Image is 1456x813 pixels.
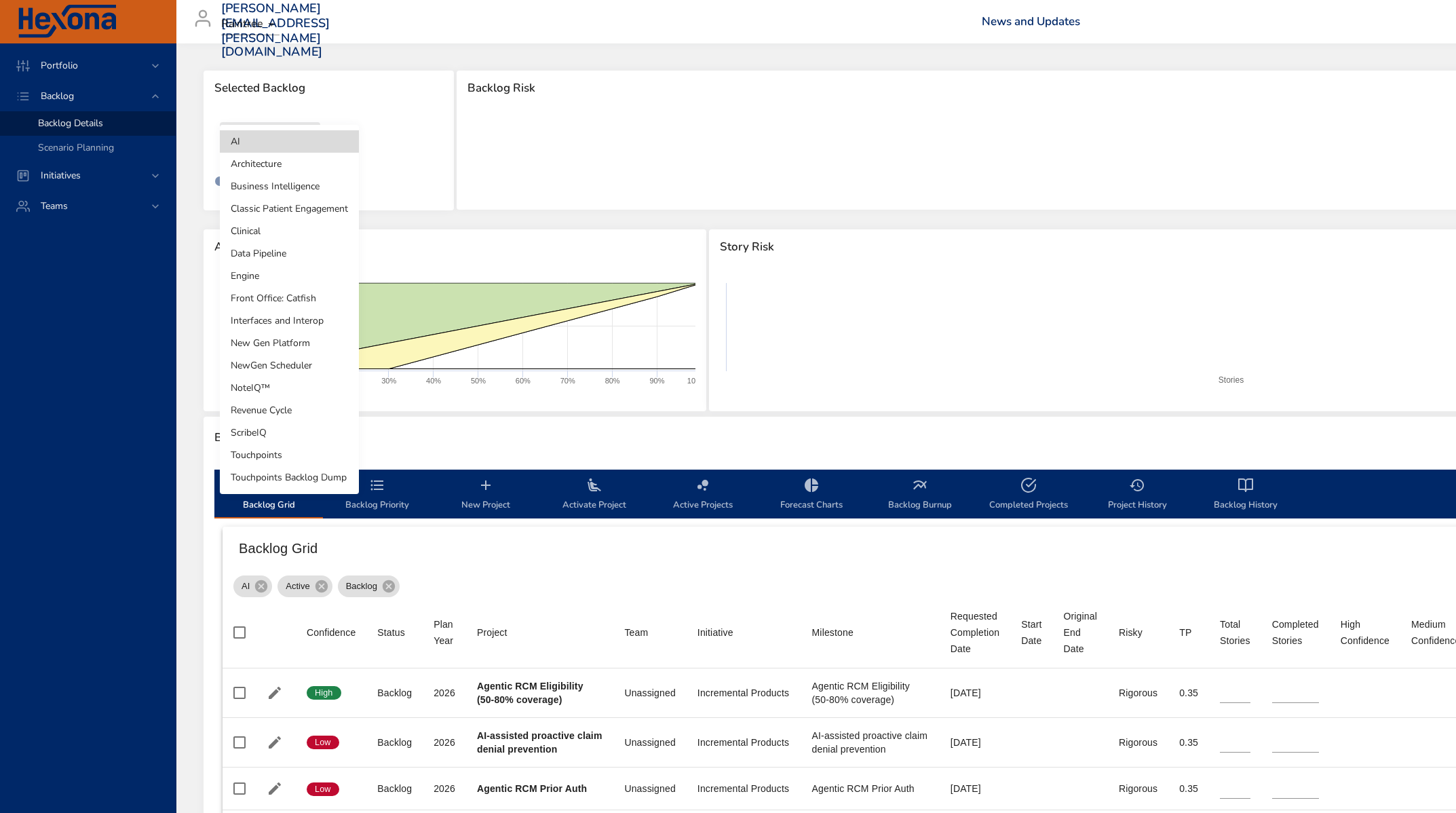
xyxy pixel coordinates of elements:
li: NoteIQ™ [220,377,359,399]
li: Engine [220,265,359,287]
li: Revenue Cycle [220,399,359,421]
li: NewGen Scheduler [220,354,359,377]
li: Touchpoints Backlog Dump [220,466,359,489]
li: Interfaces and Interop [220,309,359,332]
li: Data Pipeline [220,242,359,265]
li: Business Intelligence [220,175,359,197]
li: New Gen Platform [220,332,359,354]
li: AI [220,130,359,153]
li: ScribeIQ [220,421,359,444]
li: Architecture [220,153,359,175]
li: Classic Patient Engagement [220,197,359,220]
li: Front Office: Catfish [220,287,359,309]
li: Clinical [220,220,359,242]
li: Touchpoints [220,444,359,466]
